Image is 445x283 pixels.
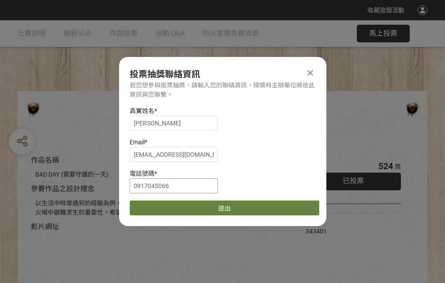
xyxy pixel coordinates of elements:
span: 參賽作品之設計理念 [31,185,94,193]
span: 防火宣導免費資源 [202,29,259,38]
iframe: Facebook Share [329,218,373,226]
span: 票 [395,163,401,170]
span: 已投票 [343,177,364,185]
button: 送出 [130,200,319,215]
div: 若您想參與投票抽獎，請輸入您的聯絡資訊，得獎時主辦單位將依此資訊與您聯繫。 [130,81,316,99]
a: 防火宣導免費資源 [202,20,259,47]
a: 活動 Q&A [155,20,185,47]
div: 以生活中時常遇到的經驗為例，透過對比的方式宣傳住宅用火災警報器、家庭逃生計畫及火場中避難求生的重要性，希望透過趣味的短影音讓更多人認識到更多的防火觀念。 [35,199,279,217]
span: 影片網址 [31,223,59,231]
span: 524 [378,161,393,171]
span: 真實姓名 [130,107,154,114]
span: 作品投票 [109,29,138,38]
span: 馬上投票 [369,29,397,38]
button: 馬上投票 [357,25,410,42]
a: 作品投票 [109,20,138,47]
span: 比賽說明 [18,29,46,38]
div: BAD DAY (需要守護的一天) [35,170,279,179]
div: 投票抽獎聯絡資訊 [130,68,316,81]
span: Email [130,139,145,146]
span: 活動 Q&A [155,29,185,38]
span: 電話號碼 [130,170,154,177]
a: 最新公告 [64,20,92,47]
span: 最新公告 [64,29,92,38]
span: 收藏這個活動 [367,7,404,14]
span: 作品名稱 [31,156,59,164]
a: 比賽說明 [18,20,46,47]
